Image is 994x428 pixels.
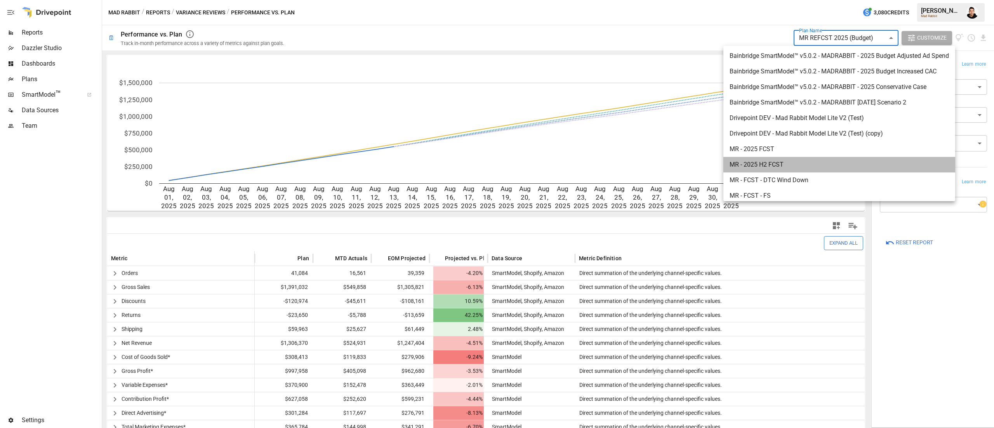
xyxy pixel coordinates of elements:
span: MR - 2025 FCST [730,144,949,154]
span: MR - FCST - FS [730,191,949,200]
span: MR - 2025 H2 FCST [730,160,949,169]
span: MR - FCST - DTC Wind Down [730,176,949,185]
span: Bainbridge SmartModel™ v5.0.2 - MADRABBIT - 2025 Budget Adjusted Ad Spend [730,51,949,61]
span: Drivepoint DEV - Mad Rabbit Model Lite V2 (Test) (copy) [730,129,949,138]
span: Bainbridge SmartModel™ v5.0.2 - MADRABBIT [DATE] Scenario 2 [730,98,949,107]
span: Bainbridge SmartModel™ v5.0.2 - MADRABBIT - 2025 Conservative Case [730,82,949,92]
span: Bainbridge SmartModel™ v5.0.2 - MADRABBIT - 2025 Budget Increased CAC [730,67,949,76]
span: Drivepoint DEV - Mad Rabbit Model Lite V2 (Test) [730,113,949,123]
